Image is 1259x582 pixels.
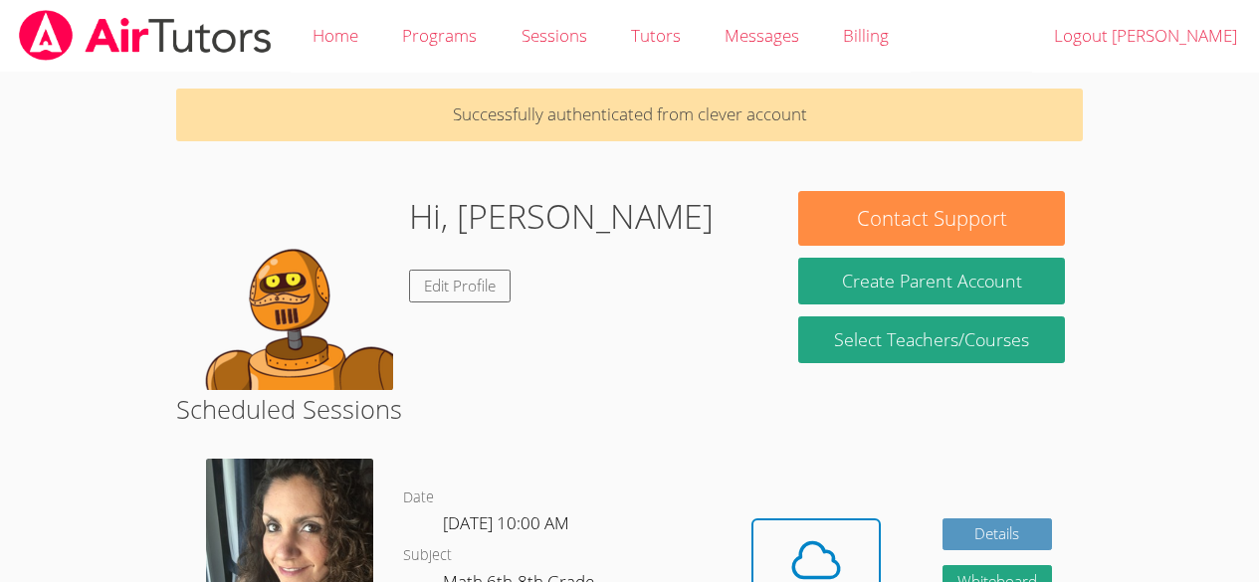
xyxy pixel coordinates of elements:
a: Edit Profile [409,270,511,302]
h2: Scheduled Sessions [176,390,1083,428]
a: Details [943,518,1052,551]
button: Create Parent Account [798,258,1064,304]
dt: Date [403,485,434,510]
dt: Subject [403,543,452,568]
button: Contact Support [798,191,1064,246]
img: default.png [194,191,393,390]
h1: Hi, [PERSON_NAME] [409,191,714,242]
span: Messages [725,24,799,47]
a: Select Teachers/Courses [798,316,1064,363]
p: Successfully authenticated from clever account [176,89,1083,141]
span: [DATE] 10:00 AM [443,511,569,534]
img: airtutors_banner-c4298cdbf04f3fff15de1276eac7730deb9818008684d7c2e4769d2f7ddbe033.png [17,10,274,61]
